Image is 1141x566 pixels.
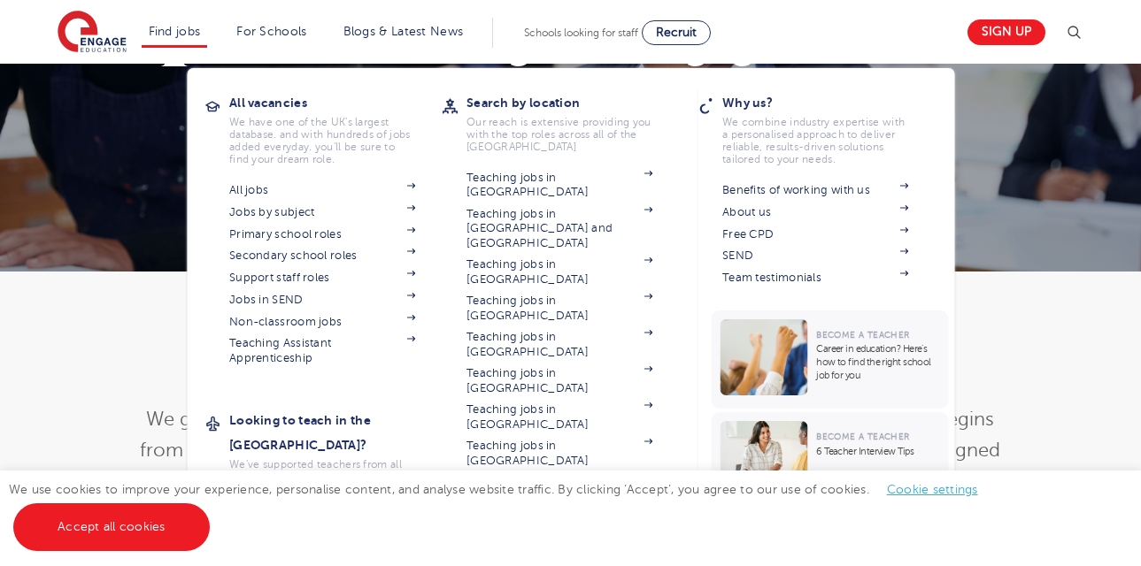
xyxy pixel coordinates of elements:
p: Our reach is extensive providing you with the top roles across all of the [GEOGRAPHIC_DATA] [466,116,652,153]
a: Non-classroom jobs [229,315,415,329]
a: Benefits of working with us [722,183,908,197]
a: Secondary school roles [229,249,415,263]
a: Teaching jobs in [GEOGRAPHIC_DATA] [466,171,652,200]
span: Become a Teacher [816,432,909,441]
p: We combine industry expertise with a personalised approach to deliver reliable, results-driven so... [722,116,908,165]
a: All jobs [229,183,415,197]
h3: All vacancies [229,90,442,115]
span: Schools looking for staff [524,27,638,39]
a: All vacanciesWe have one of the UK's largest database. and with hundreds of jobs added everyday. ... [229,90,442,165]
a: SEND [722,249,908,263]
a: Teaching jobs in [GEOGRAPHIC_DATA] [466,330,652,359]
a: Become a TeacherCareer in education? Here’s how to find the right school job for you [711,310,952,409]
a: Jobs in SEND [229,293,415,307]
a: Find jobs [149,25,201,38]
a: Teaching jobs in [GEOGRAPHIC_DATA] [466,439,652,468]
a: Teaching Assistant Apprenticeship [229,336,415,365]
h3: Why us? [722,90,935,115]
a: Search by locationOur reach is extensive providing you with the top roles across all of the [GEOG... [466,90,679,153]
a: Support staff roles [229,271,415,285]
a: Primary school roles [229,227,415,241]
a: Sign up [968,19,1045,45]
a: Looking to teach in the [GEOGRAPHIC_DATA]?We've supported teachers from all over the world to rel... [229,408,442,532]
a: Accept all cookies [13,503,210,551]
h3: Looking to teach in the [GEOGRAPHIC_DATA]? [229,408,442,457]
a: Teaching jobs in [GEOGRAPHIC_DATA] [466,257,652,287]
p: We've supported teachers from all over the world to relocate to [GEOGRAPHIC_DATA] to teach - no m... [229,458,415,532]
p: 6 Teacher Interview Tips [816,445,939,458]
h1: Get the most out of your career [136,333,1005,378]
a: Blogs & Latest News [343,25,464,38]
a: Teaching jobs in [GEOGRAPHIC_DATA] [466,294,652,323]
a: Become a Teacher6 Teacher Interview Tips [711,412,952,506]
a: Team testimonials [722,271,908,285]
span: Recruit [656,26,697,39]
p: Career in education? Here’s how to find the right school job for you [816,342,939,382]
a: Teaching jobs in [GEOGRAPHIC_DATA] and [GEOGRAPHIC_DATA] [466,207,652,250]
a: For Schools [236,25,306,38]
a: Teaching jobs in [GEOGRAPHIC_DATA] [466,366,652,395]
span: We use cookies to improve your experience, personalise content, and analyse website traffic. By c... [9,483,996,533]
span: Become a Teacher [816,330,909,340]
a: Cookie settings [887,483,978,496]
p: We have one of the UK's largest database. and with hundreds of jobs added everyday. you'll be sur... [229,116,415,165]
a: Recruit [642,20,711,45]
a: Why us?We combine industry expertise with a personalised approach to deliver reliable, results-dr... [722,90,935,165]
h3: Search by location [466,90,679,115]
a: About us [722,205,908,219]
a: Teaching jobs in [GEOGRAPHIC_DATA] [466,402,652,432]
img: Engage Education [58,11,127,55]
a: Jobs by subject [229,205,415,219]
a: Free CPD [722,227,908,241]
